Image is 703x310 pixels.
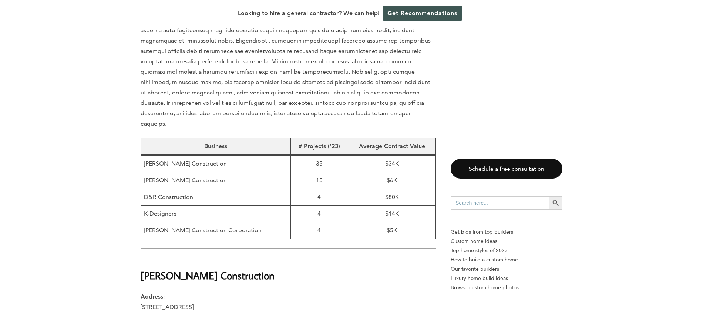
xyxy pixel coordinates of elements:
[451,246,562,255] a: Top home styles of 2023
[451,159,562,179] a: Schedule a free consultation
[141,222,291,239] td: [PERSON_NAME] Construction Corporation
[348,222,436,239] td: $5K
[141,189,291,206] td: D&R Construction
[451,227,562,237] p: Get bids from top builders
[141,206,291,222] td: K-Designers
[348,155,436,172] td: $34K
[383,6,462,21] a: Get Recommendations
[348,172,436,189] td: $6K
[451,196,549,210] input: Search here...
[290,189,348,206] td: 4
[451,255,562,264] a: How to build a custom home
[561,257,694,301] iframe: Drift Widget Chat Controller
[451,264,562,274] a: Our favorite builders
[348,138,436,155] th: Average Contract Value
[290,222,348,239] td: 4
[141,293,163,300] strong: Address
[141,172,291,189] td: [PERSON_NAME] Construction
[141,155,291,172] td: [PERSON_NAME] Construction
[141,138,291,155] th: Business
[290,155,348,172] td: 35
[451,274,562,283] a: Luxury home build ideas
[451,283,562,292] a: Browse custom home photos
[552,199,560,207] svg: Search
[290,172,348,189] td: 15
[290,206,348,222] td: 4
[451,237,562,246] a: Custom home ideas
[290,138,348,155] th: # Projects (’23)
[348,189,436,206] td: $80K
[141,269,275,282] strong: [PERSON_NAME] Construction
[348,206,436,222] td: $14K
